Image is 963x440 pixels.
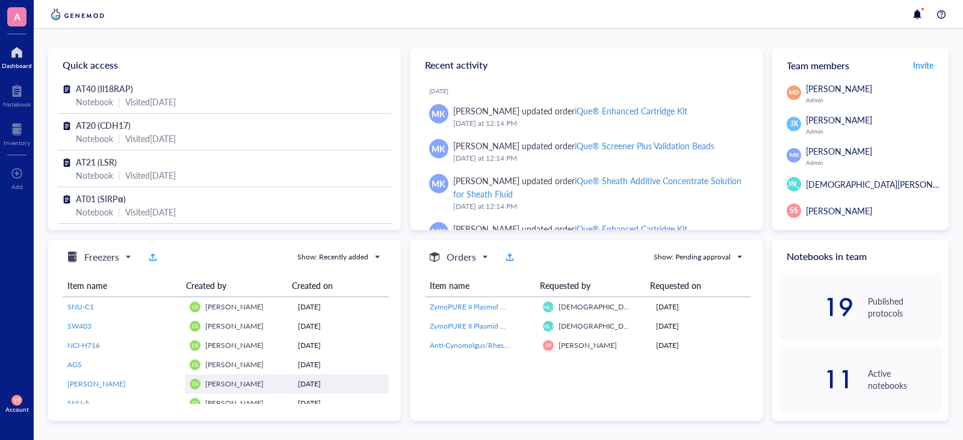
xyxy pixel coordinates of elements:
span: SW403 [67,321,91,331]
span: ZymoPURE II Plasmid Maxiprep Kit [430,302,541,312]
div: 11 [779,370,853,389]
span: AT40 (Il18RAP) [76,82,133,95]
div: [DATE] at 12:14 PM [453,117,744,129]
span: NCI-H716 [67,340,100,350]
div: [PERSON_NAME] updated order [453,174,744,200]
div: Admin [806,159,941,166]
div: [DATE] [298,379,384,389]
span: VP [14,397,20,403]
span: MK [432,177,445,190]
span: CG [192,304,198,309]
div: Show: Recently added [297,252,368,262]
span: CG [192,362,198,367]
a: ZymoPURE II Plasmid Midiprep Kit [430,321,533,332]
div: [DATE] [656,302,746,312]
a: Anti-Cynomolgus/Rhesus macaque TSPAN8 [MEDICAL_DATA] [430,340,533,351]
div: Notebook [76,169,113,182]
span: [DEMOGRAPHIC_DATA][PERSON_NAME] [559,302,697,312]
div: Notebooks in team [772,240,949,273]
th: Requested by [535,274,645,297]
div: [DATE] at 12:14 PM [453,152,744,164]
div: | [118,95,120,108]
div: [DATE] [429,87,754,95]
div: 19 [779,297,853,317]
span: [PERSON_NAME] [67,379,126,389]
span: [PERSON_NAME] [765,179,823,190]
div: Active notebooks [868,367,941,391]
th: Created by [181,274,287,297]
span: ZymoPURE II Plasmid Midiprep Kit [430,321,540,331]
a: NCI-H716 [67,340,180,351]
span: SS [790,205,798,216]
div: Quick access [48,48,401,82]
div: Team members [772,48,949,82]
div: Dashboard [2,62,32,69]
div: | [118,205,120,218]
span: [PERSON_NAME] [205,340,264,350]
a: SNU-5 [67,398,180,409]
th: Requested on [645,274,742,297]
span: [PERSON_NAME] [205,321,264,331]
div: Visited [DATE] [125,95,176,108]
a: SW403 [67,321,180,332]
span: AGS [67,359,82,370]
button: Invite [912,55,934,75]
div: iQue® Enhanced Cartridge Kit [575,105,687,117]
span: [PERSON_NAME] [806,205,872,217]
span: Invite [913,59,934,71]
a: Dashboard [2,43,32,69]
div: Visited [DATE] [125,205,176,218]
span: CG [192,342,198,348]
th: Created on [287,274,380,297]
span: CG [192,400,198,406]
span: MD [789,88,799,97]
a: SNU-C1 [67,302,180,312]
div: [PERSON_NAME] updated order [453,139,715,152]
a: MK[PERSON_NAME] updated orderiQue® Enhanced Cartridge Kit[DATE] at 12:14 PM [420,99,754,134]
span: CG [192,381,198,386]
img: genemod-logo [48,7,107,22]
div: Account [5,406,29,413]
div: [DATE] [298,340,384,351]
span: MK [432,142,445,155]
div: Visited [DATE] [125,169,176,182]
span: VP [545,342,551,348]
div: | [118,169,120,182]
div: [DATE] [298,359,384,370]
span: [PERSON_NAME] [205,359,264,370]
a: MK[PERSON_NAME] updated orderiQue® Screener Plus Validation Beads[DATE] at 12:14 PM [420,134,754,169]
div: Admin [806,128,941,135]
div: Published protocols [868,295,941,319]
th: Item name [63,274,181,297]
span: SNU-5 [67,398,89,408]
span: [PERSON_NAME] [526,323,570,329]
span: AT21 (LSR) [76,156,117,168]
div: [DATE] at 12:14 PM [453,200,744,212]
span: [PERSON_NAME] [559,340,617,350]
div: [DATE] [298,321,384,332]
span: [PERSON_NAME] [806,114,872,126]
div: Admin [806,96,941,104]
span: [PERSON_NAME] [806,82,872,95]
span: AT20 (CDH17) [76,119,131,131]
div: Recent activity [410,48,763,82]
span: AT01 (SIRPα) [76,193,126,205]
span: JX [790,119,798,129]
span: [DEMOGRAPHIC_DATA][PERSON_NAME] [559,321,697,331]
div: [PERSON_NAME] updated order [453,104,688,117]
a: ZymoPURE II Plasmid Maxiprep Kit [430,302,533,312]
div: Notebook [3,101,31,108]
a: [PERSON_NAME] [67,379,180,389]
span: [PERSON_NAME] [526,303,570,310]
span: MK [432,107,445,120]
div: iQue® Screener Plus Validation Beads [575,140,714,152]
span: [PERSON_NAME] [205,302,264,312]
div: Add [11,183,23,190]
div: Notebook [76,205,113,218]
span: [PERSON_NAME] [205,398,264,408]
span: MK [790,151,799,160]
div: Visited [DATE] [125,132,176,145]
span: SNU-C1 [67,302,94,312]
span: A [14,9,20,24]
